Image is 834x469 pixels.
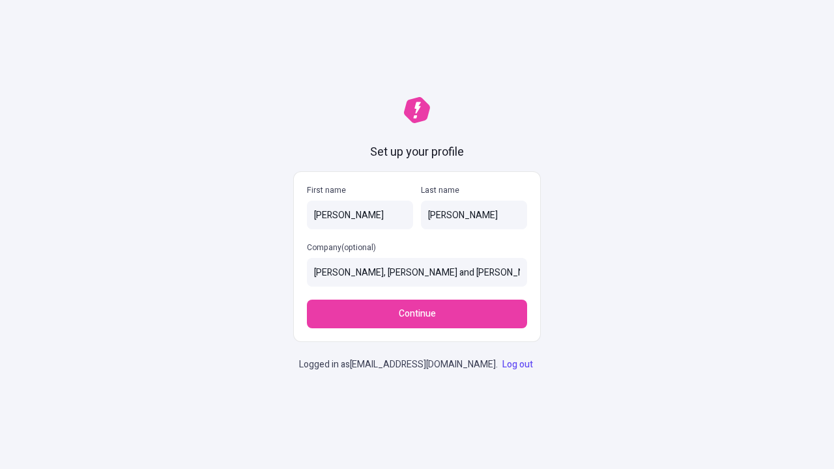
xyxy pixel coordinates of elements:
span: (optional) [341,242,376,253]
h1: Set up your profile [370,144,464,161]
p: Last name [421,185,527,195]
a: Log out [500,358,536,371]
p: First name [307,185,413,195]
button: Continue [307,300,527,328]
p: Company [307,242,527,253]
input: Company(optional) [307,258,527,287]
input: First name [307,201,413,229]
p: Logged in as [EMAIL_ADDRESS][DOMAIN_NAME] . [299,358,536,372]
input: Last name [421,201,527,229]
span: Continue [399,307,436,321]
